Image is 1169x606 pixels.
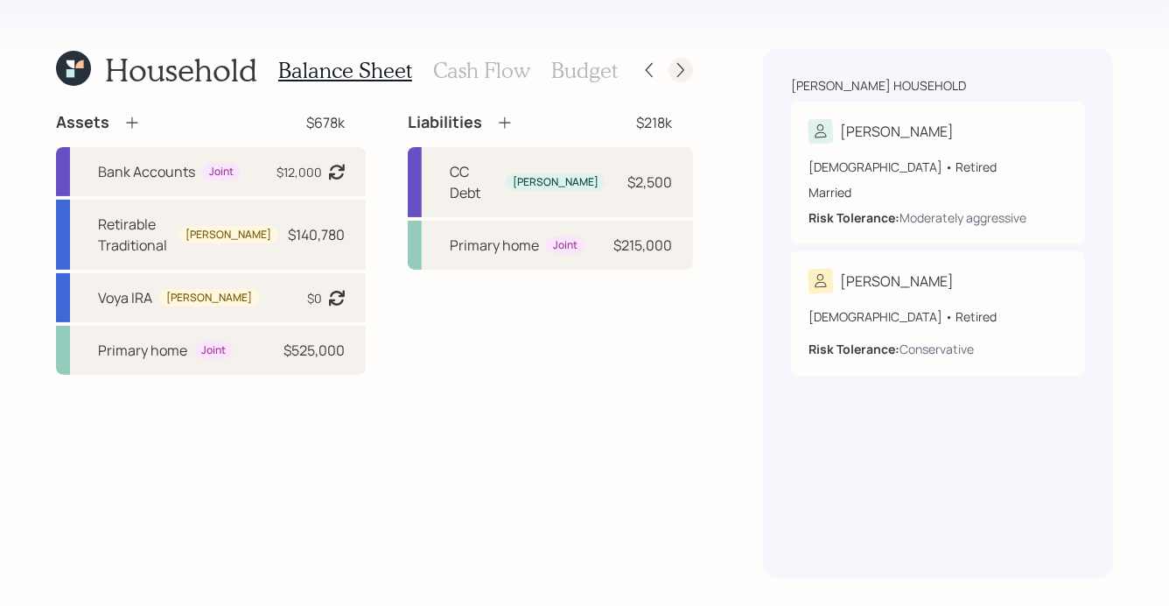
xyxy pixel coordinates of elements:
b: Risk Tolerance: [808,341,899,357]
div: CC Debt [450,161,499,203]
div: [PERSON_NAME] [840,271,954,292]
div: Moderately aggressive [899,208,1026,227]
div: Retirable Traditional [98,214,171,256]
div: Joint [201,343,226,358]
b: Risk Tolerance: [808,209,899,226]
div: Married [808,183,1067,201]
div: [PERSON_NAME] [185,228,271,243]
div: $0 [307,289,322,307]
div: [DEMOGRAPHIC_DATA] • Retired [808,307,1067,326]
div: $2,500 [627,172,672,193]
div: Primary home [450,235,539,256]
div: [PERSON_NAME] [840,121,954,142]
div: Voya IRA [98,287,152,308]
div: Primary home [98,340,187,361]
h4: Liabilities [408,113,482,132]
div: Bank Accounts [98,161,195,182]
div: [PERSON_NAME] [166,291,252,306]
div: $678k [306,112,345,133]
h3: Budget [551,58,618,83]
div: Conservative [899,340,974,358]
h3: Cash Flow [433,58,530,83]
div: [PERSON_NAME] [513,175,598,190]
h3: Balance Sheet [278,58,412,83]
div: [DEMOGRAPHIC_DATA] • Retired [808,158,1067,176]
div: Joint [209,165,234,180]
div: Joint [553,238,577,253]
h1: Household [105,51,257,88]
div: $215,000 [613,235,672,256]
div: $218k [636,112,672,133]
div: $12,000 [276,163,322,181]
h4: Assets [56,113,109,132]
div: [PERSON_NAME] household [791,77,966,95]
div: $140,780 [288,224,345,245]
div: $525,000 [283,340,345,361]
